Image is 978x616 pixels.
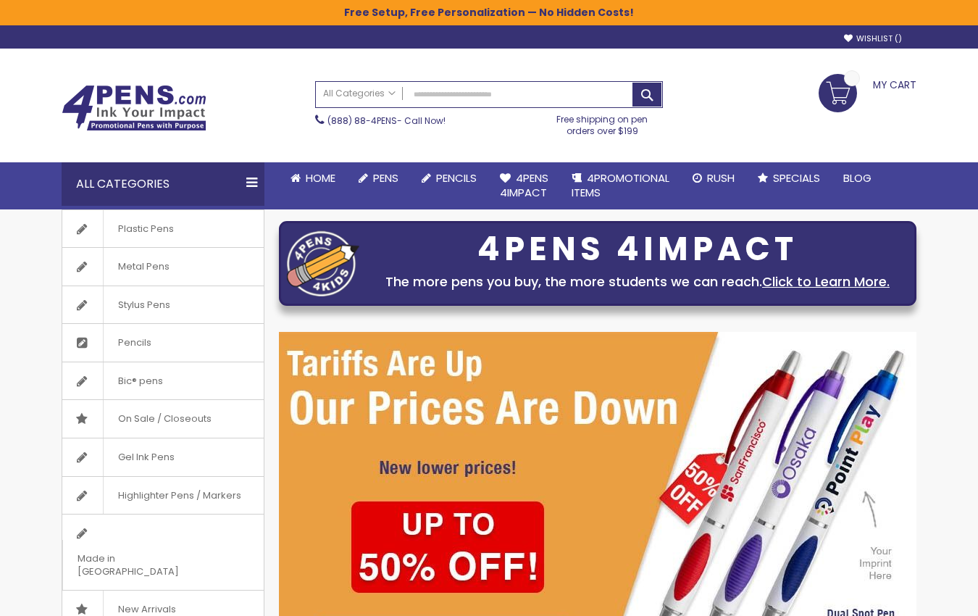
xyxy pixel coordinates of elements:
span: - Call Now! [327,115,446,127]
span: Home [306,170,335,186]
a: Highlighter Pens / Markers [62,477,264,515]
a: Plastic Pens [62,210,264,248]
a: 4Pens4impact [488,162,560,209]
span: 4PROMOTIONAL ITEMS [572,170,669,200]
span: Specials [773,170,820,186]
span: Pens [373,170,398,186]
span: Rush [707,170,735,186]
a: Home [279,162,347,194]
div: The more pens you buy, the more students we can reach. [367,272,908,292]
span: Gel Ink Pens [103,438,189,476]
div: 4PENS 4IMPACT [367,234,908,265]
img: four_pen_logo.png [287,230,359,296]
a: 4PROMOTIONALITEMS [560,162,681,209]
span: Pencils [103,324,166,362]
a: Pencils [410,162,488,194]
span: Made in [GEOGRAPHIC_DATA] [62,540,227,590]
span: Bic® pens [103,362,177,400]
a: Wishlist [844,33,902,44]
span: 4Pens 4impact [500,170,548,200]
span: On Sale / Closeouts [103,400,226,438]
a: (888) 88-4PENS [327,115,397,127]
span: Blog [843,170,872,186]
a: Click to Learn More. [762,272,890,291]
a: Blog [832,162,883,194]
a: Made in [GEOGRAPHIC_DATA] [62,515,264,590]
span: Metal Pens [103,248,184,286]
a: All Categories [316,82,403,106]
a: Specials [746,162,832,194]
a: Gel Ink Pens [62,438,264,476]
a: Rush [681,162,746,194]
a: Pens [347,162,410,194]
span: Stylus Pens [103,286,185,324]
a: On Sale / Closeouts [62,400,264,438]
a: Metal Pens [62,248,264,286]
span: Plastic Pens [103,210,188,248]
span: Highlighter Pens / Markers [103,477,256,515]
span: All Categories [323,88,396,99]
div: All Categories [62,162,264,206]
a: Bic® pens [62,362,264,400]
img: 4Pens Custom Pens and Promotional Products [62,85,206,131]
a: Pencils [62,324,264,362]
div: Free shipping on pen orders over $199 [542,108,664,137]
a: Stylus Pens [62,286,264,324]
span: Pencils [436,170,477,186]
